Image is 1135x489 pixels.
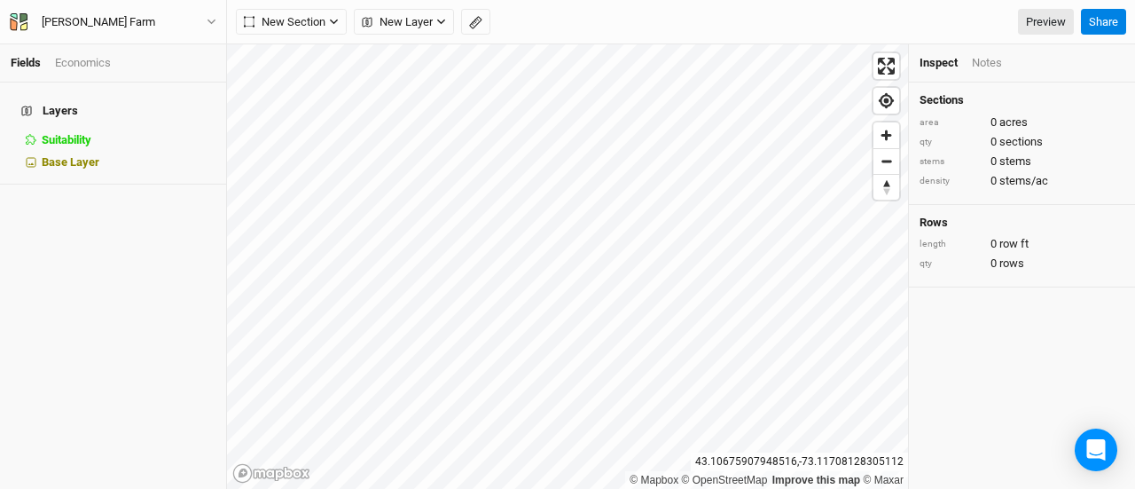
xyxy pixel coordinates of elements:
[920,93,1124,107] h4: Sections
[972,55,1002,71] div: Notes
[999,256,1024,272] span: rows
[1018,9,1074,35] a: Preview
[873,149,899,174] span: Zoom out
[244,13,325,31] span: New Section
[42,133,91,146] span: Suitability
[873,175,899,200] span: Reset bearing to north
[920,136,982,149] div: qty
[920,134,1124,150] div: 0
[873,122,899,148] button: Zoom in
[362,13,433,31] span: New Layer
[920,216,1124,230] h4: Rows
[42,155,99,169] span: Base Layer
[873,148,899,174] button: Zoom out
[920,236,1124,252] div: 0
[920,238,982,251] div: length
[354,9,454,35] button: New Layer
[999,114,1028,130] span: acres
[1081,9,1126,35] button: Share
[236,9,347,35] button: New Section
[55,55,111,71] div: Economics
[1075,429,1117,471] div: Open Intercom Messenger
[461,9,490,35] button: Shortcut: M
[920,173,1124,189] div: 0
[232,463,310,484] a: Mapbox logo
[920,154,1124,170] div: 0
[42,13,155,31] div: [PERSON_NAME] Farm
[920,155,982,169] div: stems
[772,474,860,486] a: Improve this map
[11,56,41,69] a: Fields
[630,474,678,486] a: Mapbox
[873,174,899,200] button: Reset bearing to north
[682,474,768,486] a: OpenStreetMap
[227,44,908,489] canvas: Map
[920,114,1124,130] div: 0
[920,55,958,71] div: Inspect
[11,93,215,129] h4: Layers
[863,474,904,486] a: Maxar
[42,155,215,170] div: Base Layer
[999,173,1048,189] span: stems/ac
[873,88,899,114] button: Find my location
[999,134,1043,150] span: sections
[42,13,155,31] div: Kim Pinsonneault Farm
[42,133,215,147] div: Suitability
[873,53,899,79] button: Enter fullscreen
[920,257,982,271] div: qty
[999,236,1029,252] span: row ft
[920,256,1124,272] div: 0
[691,453,908,471] div: 43.10675907948516 , -73.11708128305112
[920,116,982,130] div: area
[9,12,217,32] button: [PERSON_NAME] Farm
[920,175,982,188] div: density
[999,154,1031,170] span: stems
